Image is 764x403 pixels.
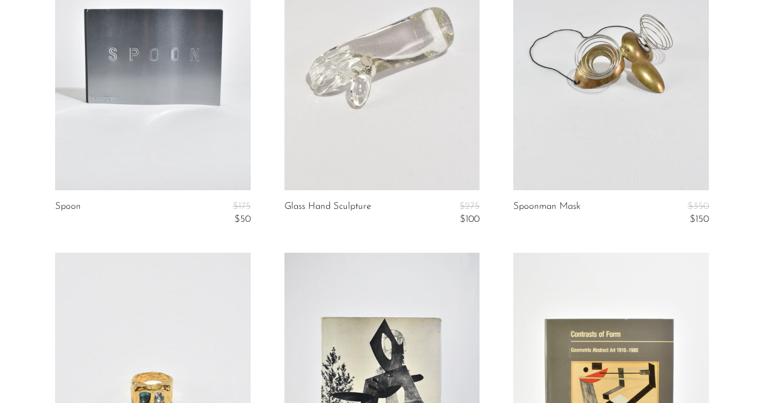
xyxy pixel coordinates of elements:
span: $150 [690,214,709,224]
span: $50 [234,214,251,224]
span: $275 [459,201,480,211]
a: Glass Hand Sculpture [284,201,371,225]
a: Spoonman Mask [513,201,581,225]
span: $350 [688,201,709,211]
span: $100 [460,214,480,224]
span: $175 [233,201,251,211]
a: Spoon [55,201,81,225]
